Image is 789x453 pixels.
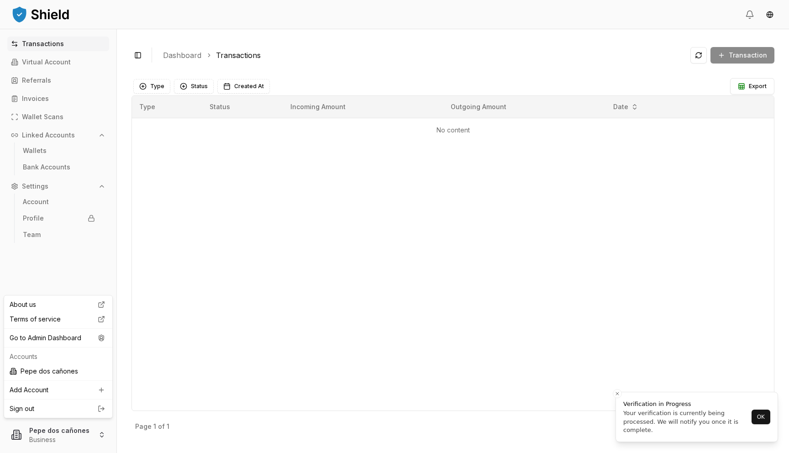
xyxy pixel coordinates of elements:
a: Sign out [10,404,107,413]
a: About us [6,297,110,312]
a: Add Account [6,383,110,397]
p: Accounts [10,352,107,361]
a: Terms of service [6,312,110,327]
div: Go to Admin Dashboard [6,331,110,345]
div: Pepe dos cañones [6,364,110,379]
